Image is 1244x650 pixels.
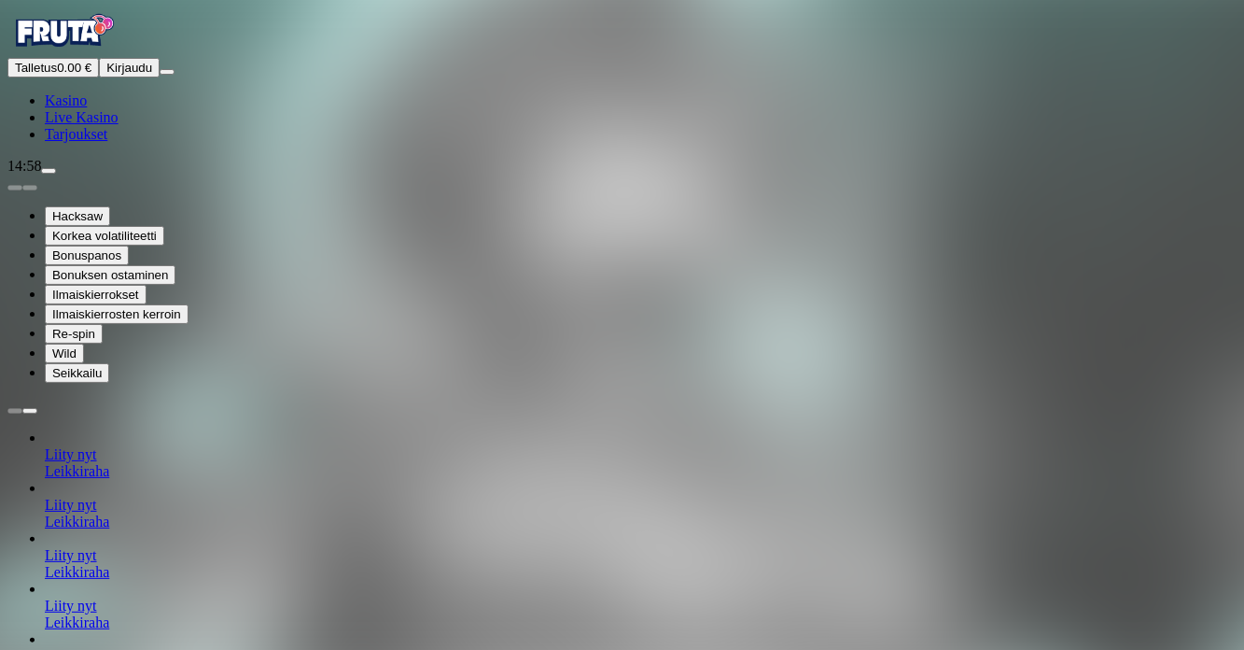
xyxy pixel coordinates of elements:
[22,185,37,191] button: next slide
[45,363,109,383] button: Seikkailu
[52,366,102,380] span: Seikkailu
[52,248,121,262] span: Bonuspanos
[45,206,110,226] button: Hacksaw
[15,61,57,75] span: Talletus
[52,327,95,341] span: Re-spin
[45,126,107,142] span: Tarjoukset
[45,514,109,530] a: Leikkiraha
[7,185,22,191] button: prev slide
[99,58,160,78] button: Kirjaudu
[52,268,168,282] span: Bonuksen ostaminen
[45,497,97,513] a: Liity nyt
[45,463,109,479] a: Leikkiraha
[22,408,37,414] button: next slide
[52,288,139,302] span: Ilmaiskierrokset
[45,109,119,125] a: poker-chip iconLive Kasino
[45,265,175,285] button: Bonuksen ostaminen
[57,61,91,75] span: 0.00 €
[52,209,103,223] span: Hacksaw
[160,69,175,75] button: menu
[45,446,97,462] a: Liity nyt
[45,598,97,614] a: Liity nyt
[45,126,107,142] a: gift-inverted iconTarjoukset
[45,564,109,580] a: Leikkiraha
[45,304,189,324] button: Ilmaiskierrosten kerroin
[41,168,56,174] button: live-chat
[45,547,97,563] a: Liity nyt
[7,41,119,57] a: Fruta
[45,92,87,108] a: diamond iconKasino
[52,229,157,243] span: Korkea volatiliteetti
[45,285,147,304] button: Ilmaiskierrokset
[45,324,103,344] button: Re-spin
[106,61,152,75] span: Kirjaudu
[45,246,129,265] button: Bonuspanos
[7,7,1237,143] nav: Primary
[52,307,181,321] span: Ilmaiskierrosten kerroin
[52,346,77,360] span: Wild
[7,158,41,174] span: 14:58
[7,58,99,78] button: Talletusplus icon0.00 €
[45,109,119,125] span: Live Kasino
[7,7,119,54] img: Fruta
[45,615,109,630] a: Leikkiraha
[45,226,164,246] button: Korkea volatiliteetti
[7,408,22,414] button: prev slide
[45,344,84,363] button: Wild
[45,92,87,108] span: Kasino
